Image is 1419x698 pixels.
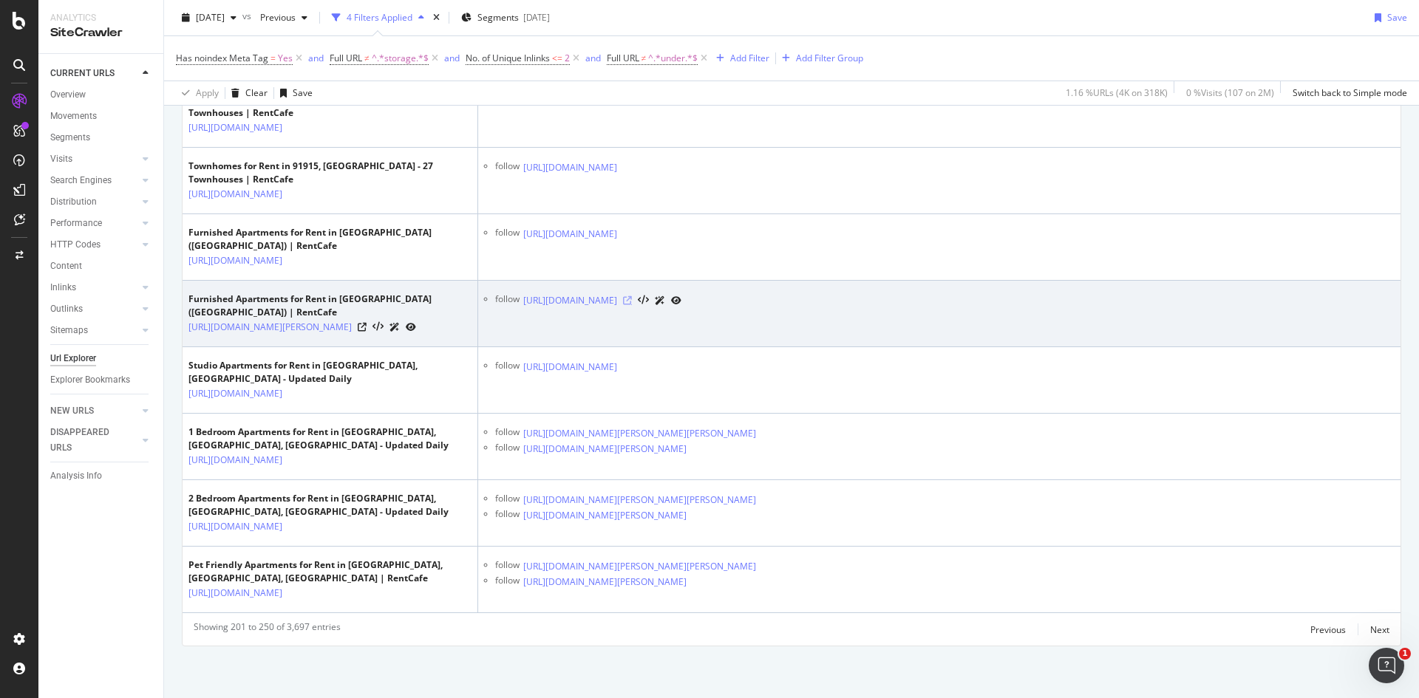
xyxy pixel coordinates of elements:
div: Outlinks [50,301,83,317]
div: HTTP Codes [50,237,101,253]
span: Segments [477,11,519,24]
span: = [270,52,276,64]
div: Next [1370,623,1389,636]
a: Movements [50,109,153,124]
a: Inlinks [50,280,138,295]
button: and [444,51,460,65]
a: [URL][DOMAIN_NAME][PERSON_NAME] [523,508,687,523]
a: Url Explorer [50,351,153,366]
div: CURRENT URLS [50,66,115,81]
a: [URL][DOMAIN_NAME][PERSON_NAME][PERSON_NAME] [523,493,756,507]
div: and [585,52,601,64]
button: Add Filter [710,49,769,67]
div: follow [495,558,520,574]
div: and [444,52,460,64]
div: 4 Filters Applied [347,11,412,24]
a: Outlinks [50,301,138,317]
div: SiteCrawler [50,24,152,41]
a: NEW URLS [50,403,138,419]
a: [URL][DOMAIN_NAME][PERSON_NAME] [523,442,687,456]
span: ≠ [364,52,370,64]
div: Townhomes for Rent in 91915, [GEOGRAPHIC_DATA] - 27 Townhouses | RentCafe [188,160,472,186]
div: Save [293,86,313,99]
a: Distribution [50,194,138,210]
iframe: Intercom live chat [1369,648,1404,683]
div: Movements [50,109,97,124]
span: 2025 Sep. 17th [196,11,225,24]
div: Analytics [50,12,152,24]
div: Sitemaps [50,323,88,338]
span: Full URL [330,52,362,64]
div: Previous [1310,623,1346,636]
a: [URL][DOMAIN_NAME][PERSON_NAME] [523,575,687,589]
div: Save [1387,11,1407,24]
a: [URL][DOMAIN_NAME] [188,120,282,135]
span: ^.*under.*$ [648,48,698,69]
div: follow [495,507,520,523]
a: [URL][DOMAIN_NAME] [523,227,617,242]
div: Inlinks [50,280,76,295]
a: Sitemaps [50,323,138,338]
div: Search Engines [50,173,112,188]
a: [URL][DOMAIN_NAME] [523,293,617,308]
div: Analysis Info [50,468,102,484]
a: AI Url Details [655,292,665,308]
div: Visits [50,151,72,167]
span: ^.*storage.*$ [372,48,429,69]
span: 2 [565,48,570,69]
a: Explorer Bookmarks [50,372,153,388]
div: follow [495,425,520,441]
a: [URL][DOMAIN_NAME] [188,586,282,601]
span: Has noindex Meta Tag [176,52,268,64]
a: [URL][DOMAIN_NAME] [188,187,282,202]
button: [DATE] [176,6,242,30]
button: Add Filter Group [776,49,863,67]
button: View HTML Source [638,295,649,306]
span: <= [552,52,562,64]
a: Visit Online Page [358,323,367,332]
a: [URL][DOMAIN_NAME][PERSON_NAME][PERSON_NAME] [523,426,756,441]
div: 0 % Visits ( 107 on 2M ) [1186,86,1274,99]
div: Segments [50,130,90,146]
button: Previous [254,6,313,30]
div: DISAPPEARED URLS [50,425,125,456]
a: URL Inspection [406,319,416,335]
a: Performance [50,216,138,231]
div: 1 Bedroom Apartments for Rent in [GEOGRAPHIC_DATA], [GEOGRAPHIC_DATA], [GEOGRAPHIC_DATA] - Update... [188,425,472,452]
div: [DATE] [523,11,550,24]
a: Segments [50,130,153,146]
div: follow [495,226,520,242]
div: and [308,52,324,64]
a: CURRENT URLS [50,66,138,81]
span: ≠ [642,52,647,64]
a: Content [50,259,153,274]
a: [URL][DOMAIN_NAME] [188,519,282,534]
div: Pet Friendly Apartments for Rent in [GEOGRAPHIC_DATA], [GEOGRAPHIC_DATA], [GEOGRAPHIC_DATA] | Ren... [188,558,472,585]
a: Visits [50,151,138,167]
span: Full URL [607,52,639,64]
span: vs [242,10,254,22]
div: Showing 201 to 250 of 3,697 entries [194,620,341,638]
button: Next [1370,620,1389,638]
a: [URL][DOMAIN_NAME][PERSON_NAME] [188,320,352,335]
div: Performance [50,216,102,231]
div: Studio Apartments for Rent in [GEOGRAPHIC_DATA], [GEOGRAPHIC_DATA] - Updated Daily [188,359,472,386]
a: HTTP Codes [50,237,138,253]
a: Analysis Info [50,468,153,484]
a: [URL][DOMAIN_NAME] [188,253,282,268]
a: Overview [50,87,153,103]
div: follow [495,292,520,308]
button: Previous [1310,620,1346,638]
div: Apply [196,86,219,99]
span: No. of Unique Inlinks [466,52,550,64]
div: 2 Bedroom Apartments for Rent in [GEOGRAPHIC_DATA], [GEOGRAPHIC_DATA], [GEOGRAPHIC_DATA] - Update... [188,492,472,519]
button: Save [1369,6,1407,30]
button: 4 Filters Applied [326,6,430,30]
button: Switch back to Simple mode [1287,81,1407,105]
button: and [308,51,324,65]
div: follow [495,492,520,507]
button: Apply [176,81,219,105]
div: Furnished Apartments for Rent in [GEOGRAPHIC_DATA] ([GEOGRAPHIC_DATA]) | RentCafe [188,226,472,253]
div: Switch back to Simple mode [1293,86,1407,99]
a: [URL][DOMAIN_NAME] [523,160,617,175]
